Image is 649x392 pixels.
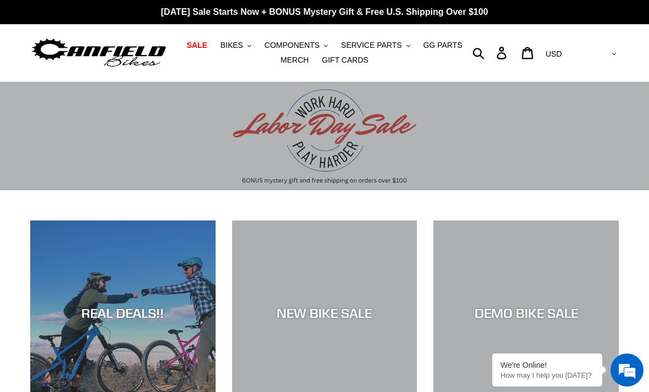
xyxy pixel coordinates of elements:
p: How may I help you today? [501,371,594,379]
span: MERCH [280,56,309,65]
span: SERVICE PARTS [341,41,402,50]
span: COMPONENTS [265,41,320,50]
div: NEW BIKE SALE [232,305,417,321]
div: We're Online! [501,361,594,369]
button: BIKES [215,38,257,53]
a: SALE [181,38,212,53]
span: GG PARTS [423,41,462,50]
span: GIFT CARDS [322,56,369,65]
button: COMPONENTS [259,38,333,53]
span: SALE [186,41,207,50]
span: BIKES [221,41,243,50]
a: GIFT CARDS [316,53,374,68]
div: REAL DEALS!! [30,305,216,321]
a: MERCH [275,53,314,68]
div: DEMO BIKE SALE [433,305,619,321]
a: GG PARTS [417,38,468,53]
button: SERVICE PARTS [335,38,415,53]
img: Canfield Bikes [30,36,168,70]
